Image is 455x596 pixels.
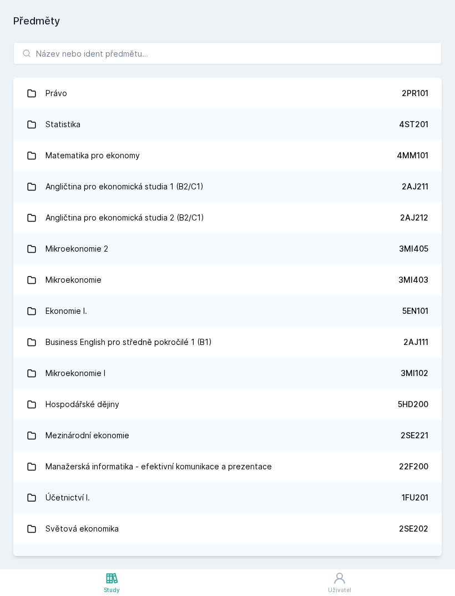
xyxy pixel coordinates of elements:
a: Ekonomie I. 5EN101 [13,296,442,327]
div: Business English pro středně pokročilé 1 (B1) [46,331,212,353]
div: Právo [46,82,67,104]
div: Světová ekonomika [46,518,119,540]
div: Manažerská informatika - efektivní komunikace a prezentace [46,455,272,478]
a: Mikroekonomie 3MI403 [13,264,442,296]
a: Hospodářské dějiny 5HD200 [13,389,442,420]
a: Angličtina pro ekonomická studia 1 (B2/C1) 2AJ211 [13,171,442,202]
a: Účetnictví I. 1FU201 [13,482,442,513]
div: Mikroekonomie I [46,362,105,384]
div: 4MM101 [397,150,428,161]
div: 22F200 [399,461,428,472]
div: 2AJ211 [402,181,428,192]
div: Study [104,586,120,594]
a: Business English pro středně pokročilé 1 (B1) 2AJ111 [13,327,442,358]
a: Mikroekonomie I 3MI102 [13,358,442,389]
h1: Předměty [13,13,442,29]
div: Mikroekonomie 2 [46,238,108,260]
div: 5HD200 [398,399,428,410]
div: 4ST201 [399,119,428,130]
div: Ekonomie I. [46,300,87,322]
div: Angličtina pro ekonomická studia 1 (B2/C1) [46,176,204,198]
div: Ekonomie II. [46,549,89,571]
div: Statistika [46,113,80,136]
div: 3MI405 [399,243,428,254]
input: Název nebo ident předmětu… [13,42,442,64]
div: Mezinárodní ekonomie [46,424,129,447]
div: 2AJ212 [400,212,428,223]
a: Právo 2PR101 [13,78,442,109]
a: Mezinárodní ekonomie 2SE221 [13,420,442,451]
a: Matematika pro ekonomy 4MM101 [13,140,442,171]
div: Účetnictví I. [46,487,90,509]
div: 2SE202 [399,523,428,534]
div: 5EN101 [402,305,428,317]
div: 2PR101 [402,88,428,99]
a: Angličtina pro ekonomická studia 2 (B2/C1) 2AJ212 [13,202,442,233]
div: 1FU201 [402,492,428,503]
div: Matematika pro ekonomy [46,144,140,167]
div: Uživatel [328,586,351,594]
a: Statistika 4ST201 [13,109,442,140]
div: 5EN411 [402,554,428,565]
a: Světová ekonomika 2SE202 [13,513,442,544]
div: Hospodářské dějiny [46,393,119,415]
div: 3MI102 [401,368,428,379]
a: Ekonomie II. 5EN411 [13,544,442,575]
div: 3MI403 [398,274,428,286]
div: 2SE221 [401,430,428,441]
div: Angličtina pro ekonomická studia 2 (B2/C1) [46,207,204,229]
a: Mikroekonomie 2 3MI405 [13,233,442,264]
a: Manažerská informatika - efektivní komunikace a prezentace 22F200 [13,451,442,482]
div: Mikroekonomie [46,269,102,291]
div: 2AJ111 [403,337,428,348]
